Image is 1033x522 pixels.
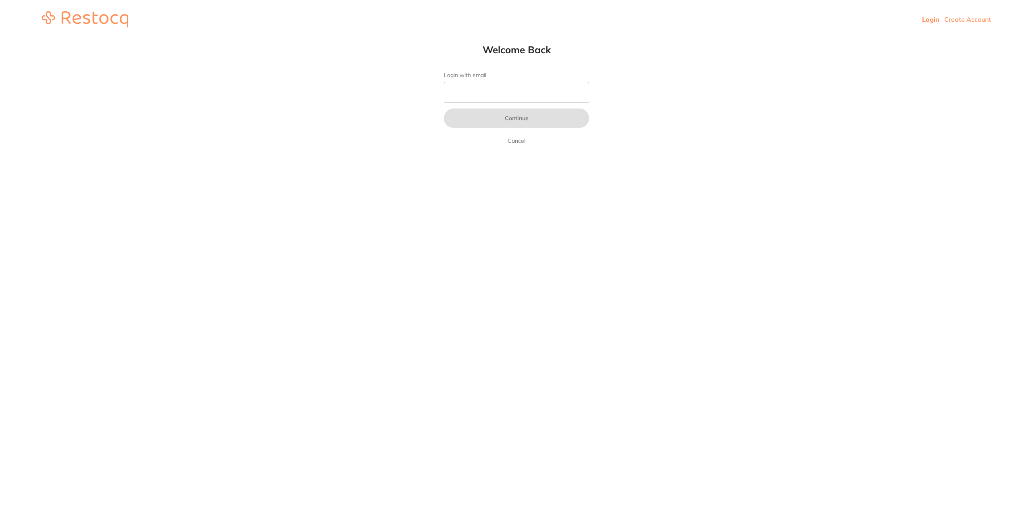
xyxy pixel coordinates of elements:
label: Login with email [444,72,589,79]
a: Create Account [944,15,991,23]
h1: Welcome Back [428,44,605,56]
img: restocq_logo.svg [42,11,128,27]
a: Cancel [506,136,527,146]
a: Login [922,15,939,23]
button: Continue [444,109,589,128]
